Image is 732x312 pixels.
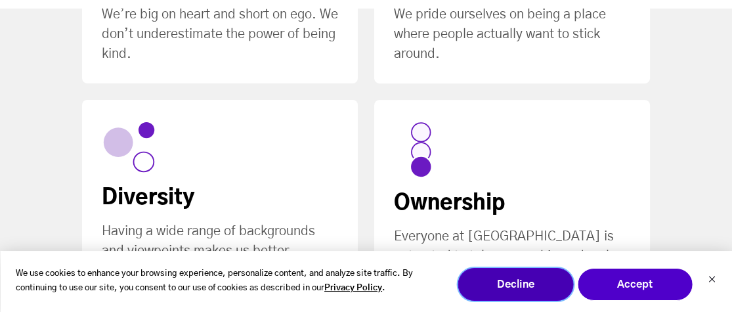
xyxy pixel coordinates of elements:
div: We pride ourselves on being a place where people actually want to stick around. [394,5,630,64]
button: Accept [577,268,693,301]
button: Decline [458,268,573,301]
img: Property 1=Ownership [394,120,448,179]
img: Property 1=Diversity [102,120,156,174]
button: Dismiss cookie banner [708,274,716,288]
span: We’re big on heart and short on ego. We don’t underestimate the power of being kind. [102,8,338,60]
div: Diversity [102,185,303,211]
div: Having a wide range of backgrounds and viewpoints makes us better. [102,221,338,261]
div: Everyone at [GEOGRAPHIC_DATA] is entrusted to take ownership and make an impact from day one. [394,227,630,286]
a: Privacy Policy [324,281,382,296]
div: Ownership [394,190,595,216]
p: We use cookies to enhance your browsing experience, personalize content, and analyze site traffic... [16,267,423,297]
